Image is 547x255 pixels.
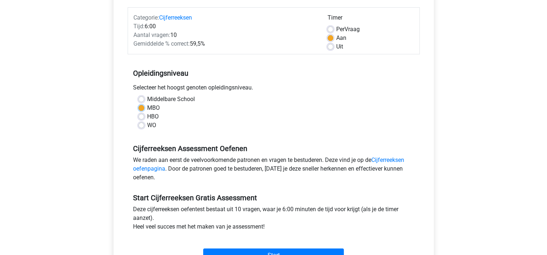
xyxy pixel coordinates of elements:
[147,95,195,104] label: Middelbare School
[128,31,322,39] div: 10
[336,42,343,51] label: Uit
[128,156,420,185] div: We raden aan eerst de veelvoorkomende patronen en vragen te bestuderen. Deze vind je op de . Door...
[147,112,159,121] label: HBO
[147,121,156,130] label: WO
[133,14,159,21] span: Categorie:
[133,193,414,202] h5: Start Cijferreeksen Gratis Assessment
[133,40,190,47] span: Gemiddelde % correct:
[128,83,420,95] div: Selecteer het hoogst genoten opleidingsniveau.
[159,14,192,21] a: Cijferreeksen
[128,39,322,48] div: 59,5%
[147,104,160,112] label: MBO
[133,23,145,30] span: Tijd:
[328,13,414,25] div: Timer
[336,26,345,33] span: Per
[336,25,360,34] label: Vraag
[133,32,170,38] span: Aantal vragen:
[133,144,414,153] h5: Cijferreeksen Assessment Oefenen
[128,205,420,234] div: Deze cijferreeksen oefentest bestaat uit 10 vragen, waar je 6:00 minuten de tijd voor krijgt (als...
[128,22,322,31] div: 6:00
[133,66,414,80] h5: Opleidingsniveau
[336,34,346,42] label: Aan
